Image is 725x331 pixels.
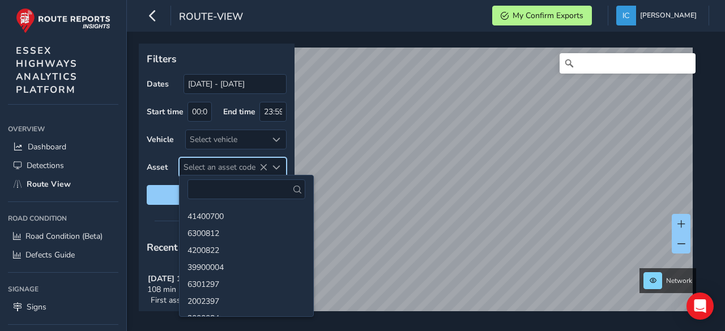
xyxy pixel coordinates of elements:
[180,309,313,326] li: 2000084
[180,258,313,275] li: 39900004
[155,190,278,200] span: Reset filters
[147,106,184,117] label: Start time
[8,227,118,246] a: Road Condition (Beta)
[180,292,313,309] li: 2002397
[16,44,78,96] span: ESSEX HIGHWAYS ANALYTICS PLATFORM
[8,137,118,156] a: Dashboard
[8,175,118,194] a: Route View
[180,224,313,241] li: 6300812
[8,121,118,137] div: Overview
[25,250,75,260] span: Defects Guide
[666,276,692,285] span: Network
[8,156,118,175] a: Detections
[28,141,66,152] span: Dashboard
[179,10,243,25] span: route-view
[148,273,226,284] strong: [DATE] 13:36 to 15:24
[8,281,118,298] div: Signage
[8,298,118,316] a: Signs
[492,6,592,25] button: My Confirm Exports
[27,179,71,190] span: Route View
[180,158,267,177] span: Select an asset code
[147,185,287,205] button: Reset filters
[16,8,110,33] img: rr logo
[25,231,103,242] span: Road Condition (Beta)
[147,79,169,89] label: Dates
[616,6,701,25] button: [PERSON_NAME]
[27,160,64,171] span: Detections
[27,302,46,312] span: Signs
[513,10,583,21] span: My Confirm Exports
[180,275,313,292] li: 6301297
[186,130,267,149] div: Select vehicle
[147,51,287,66] p: Filters
[8,210,118,227] div: Road Condition
[147,284,227,295] span: 108 min | MW73 YNM
[139,262,295,317] button: [DATE] 13:36 to15:24108 min | MW73 YNMFirst asset: 8900867
[616,6,636,25] img: diamond-layout
[147,134,174,145] label: Vehicle
[147,162,168,173] label: Asset
[180,207,313,224] li: 41400700
[267,158,286,177] div: Select an asset code
[640,6,697,25] span: [PERSON_NAME]
[151,295,223,306] span: First asset: 8900867
[8,246,118,264] a: Defects Guide
[223,106,255,117] label: End time
[147,240,202,254] span: Recent trips
[560,53,696,74] input: Search
[180,241,313,258] li: 4200822
[143,48,693,324] canvas: Map
[686,293,714,320] div: Open Intercom Messenger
